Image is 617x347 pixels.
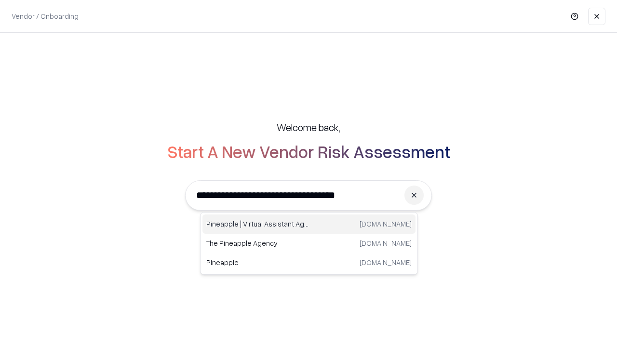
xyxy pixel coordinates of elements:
[360,219,412,229] p: [DOMAIN_NAME]
[12,11,79,21] p: Vendor / Onboarding
[167,142,450,161] h2: Start A New Vendor Risk Assessment
[360,238,412,248] p: [DOMAIN_NAME]
[360,257,412,267] p: [DOMAIN_NAME]
[206,238,309,248] p: The Pineapple Agency
[206,257,309,267] p: Pineapple
[206,219,309,229] p: Pineapple | Virtual Assistant Agency
[200,212,418,275] div: Suggestions
[277,120,340,134] h5: Welcome back,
